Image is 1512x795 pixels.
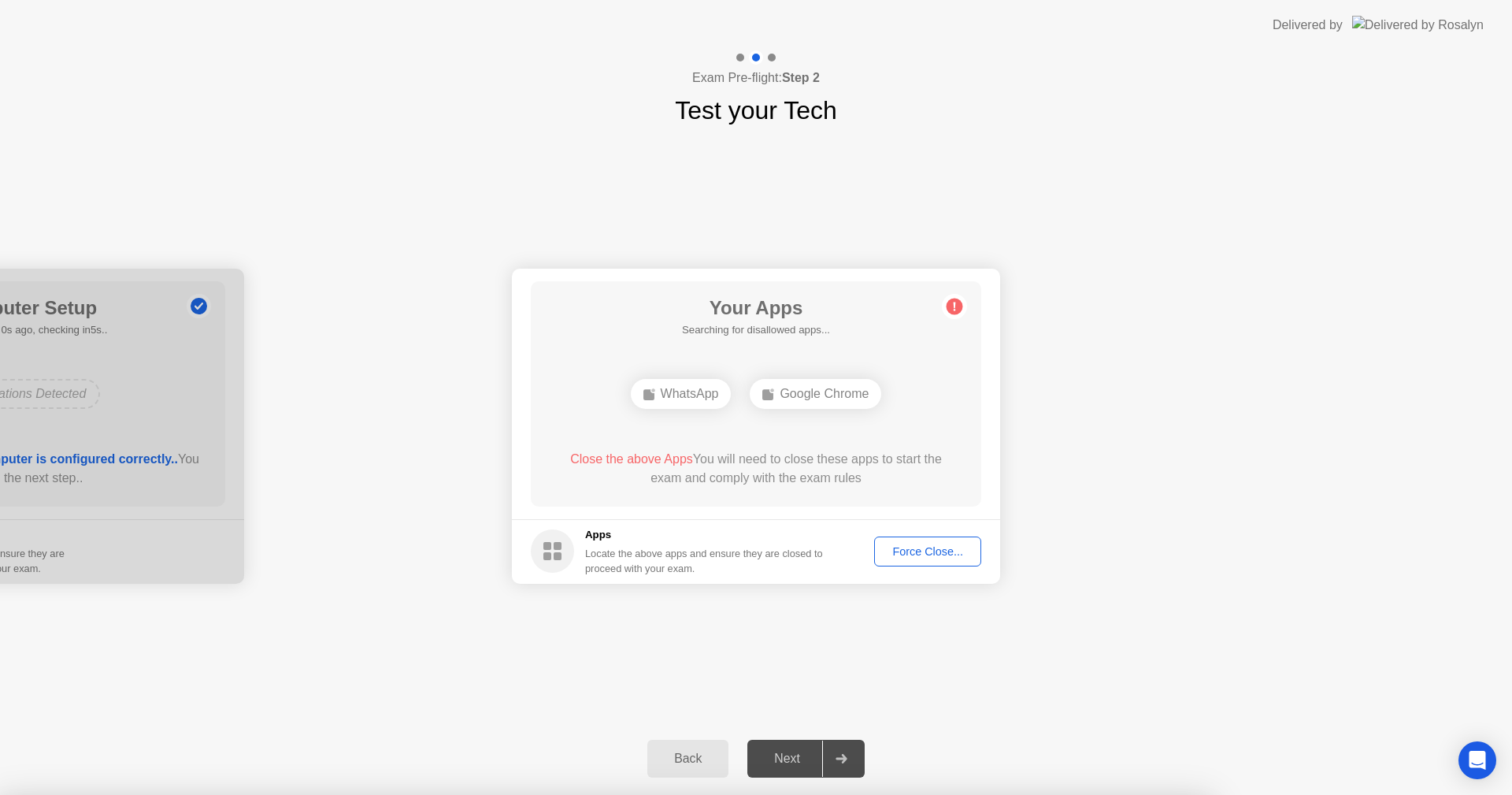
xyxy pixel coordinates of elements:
h4: Exam Pre-flight: [692,69,820,87]
h1: Test your Tech [675,91,837,129]
div: Force Close... [880,545,976,558]
div: WhatsApp [631,379,732,409]
h5: Searching for disallowed apps... [682,322,830,338]
div: Open Intercom Messenger [1458,741,1496,779]
h1: Your Apps [682,294,830,322]
div: Google Chrome [750,379,881,409]
img: Delivered by Rosalyn [1352,16,1484,34]
div: Next [752,752,822,766]
h5: Apps [585,527,824,543]
div: Delivered by [1273,16,1343,35]
span: Close the above Apps [570,452,693,466]
b: Step 2 [782,71,820,84]
div: Back [652,752,724,766]
div: You will need to close these apps to start the exam and comply with the exam rules [554,450,959,488]
div: Locate the above apps and ensure they are closed to proceed with your exam. [585,546,824,576]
